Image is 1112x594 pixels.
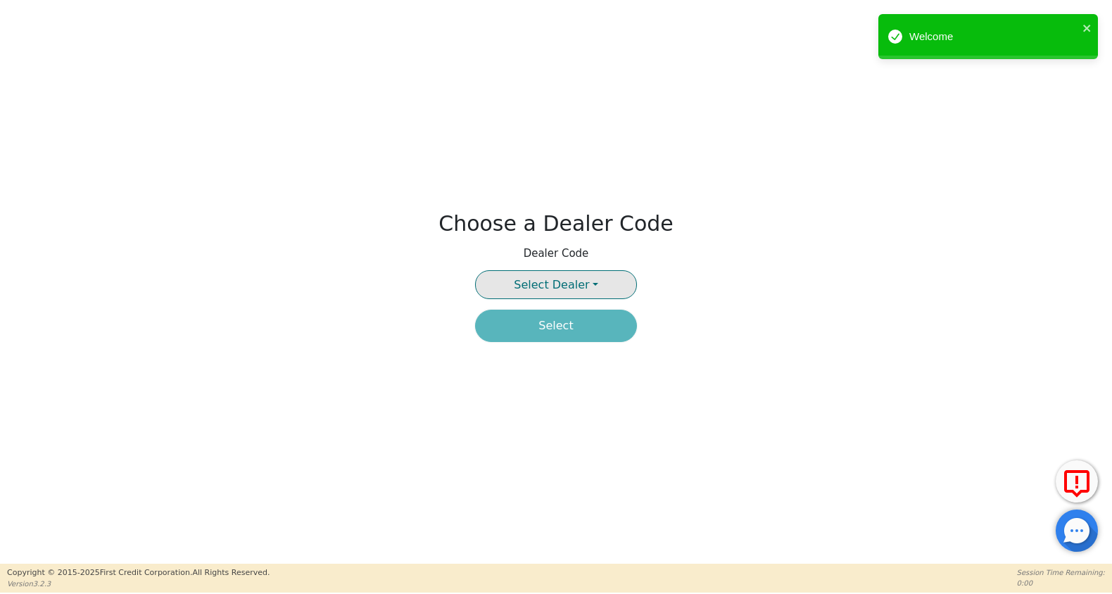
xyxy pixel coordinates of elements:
button: close [1082,20,1092,36]
span: Select Dealer [514,278,589,291]
h4: Dealer Code [524,247,589,260]
button: Select Dealer [475,270,637,299]
p: Copyright © 2015- 2025 First Credit Corporation. [7,567,270,579]
h2: Choose a Dealer Code [438,211,674,236]
p: Session Time Remaining: [1017,567,1105,578]
button: Report Error to FCC [1056,460,1098,503]
div: Welcome [909,29,1078,45]
p: 0:00 [1017,578,1105,588]
span: All Rights Reserved. [192,568,270,577]
p: Version 3.2.3 [7,579,270,589]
